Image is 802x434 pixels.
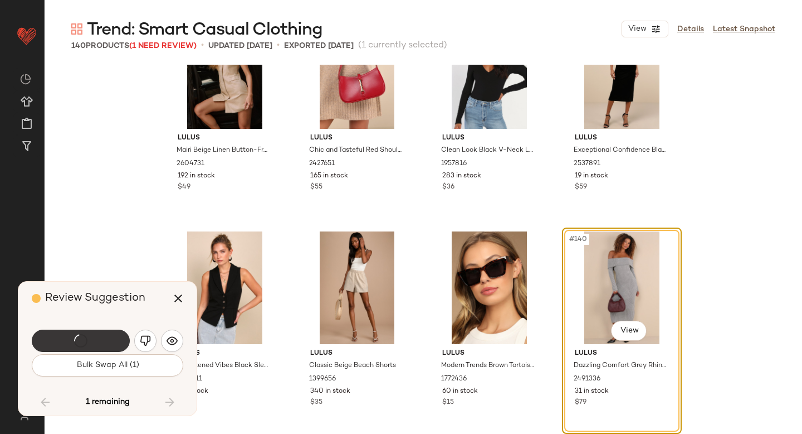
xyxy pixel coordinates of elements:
p: updated [DATE] [208,40,272,52]
span: 60 in stock [442,387,478,397]
span: $59 [575,182,587,192]
button: Bulk Swap All (1) [32,354,183,377]
span: Lulus [178,349,272,359]
span: 165 in stock [310,171,348,181]
span: (1 Need Review) [129,42,197,50]
span: $36 [442,182,454,192]
span: $15 [442,398,454,408]
span: 340 in stock [310,387,350,397]
img: svg%3e [13,412,35,421]
span: 192 in stock [178,171,215,181]
span: • [201,39,204,52]
span: 1399656 [309,374,336,384]
span: 2491336 [574,374,600,384]
img: svg%3e [140,335,151,346]
span: Clean Look Black V-Neck Long Sleeve Bodysuit [441,146,535,156]
span: 1957816 [441,159,467,169]
span: Trend: Smart Casual Clothing [87,19,322,41]
button: View [622,21,668,37]
span: 2604731 [177,159,204,169]
div: Products [71,40,197,52]
span: 2427651 [309,159,335,169]
span: Heightened Vibes Black Sleeveless Vest Top [177,361,271,371]
span: Lulus [442,133,536,143]
span: Lulus [178,133,272,143]
span: #140 [568,234,589,245]
span: $55 [310,182,322,192]
span: 140 [71,42,86,50]
span: Lulus [310,133,404,143]
span: Lulus [442,349,536,359]
button: View [611,321,647,341]
span: Classic Beige Beach Shorts [309,361,396,371]
span: 19 in stock [575,171,608,181]
img: svg%3e [167,335,178,346]
img: svg%3e [20,74,31,85]
span: Exceptional Confidence Black Velvet Ruched Midi Skirt [574,146,668,156]
span: 1 remaining [86,397,130,407]
img: 12091801_2491336.jpg [566,232,678,344]
span: Lulus [575,133,669,143]
span: 1772436 [441,374,467,384]
span: 2537891 [574,159,600,169]
span: (1 currently selected) [358,39,447,52]
span: Review Suggestion [45,292,145,304]
img: 7173741_1399656.jpg [301,232,413,344]
p: Exported [DATE] [284,40,354,52]
a: Details [677,23,704,35]
span: Dazzling Comfort Grey Rhinestone Off-the-Shoulder Sweater Dress [574,361,668,371]
span: Mairi Beige Linen Button-Front Sleeveless Mini Dress [177,146,271,156]
span: $49 [178,182,190,192]
span: 283 in stock [442,171,481,181]
img: 11086001_2312211.jpg [169,232,281,344]
span: • [277,39,280,52]
span: Modern Trends Brown Tortoise Cat-Eye Sunglasses [441,361,535,371]
span: Chic and Tasteful Red Shoulder Bag [309,146,403,156]
img: svg%3e [71,23,82,35]
img: 8572541_1772436.jpg [433,232,545,344]
span: View [628,25,647,33]
span: Lulus [310,349,404,359]
span: Bulk Swap All (1) [76,361,139,370]
a: Latest Snapshot [713,23,775,35]
img: heart_red.DM2ytmEG.svg [16,25,38,47]
span: View [619,326,638,335]
span: $35 [310,398,322,408]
